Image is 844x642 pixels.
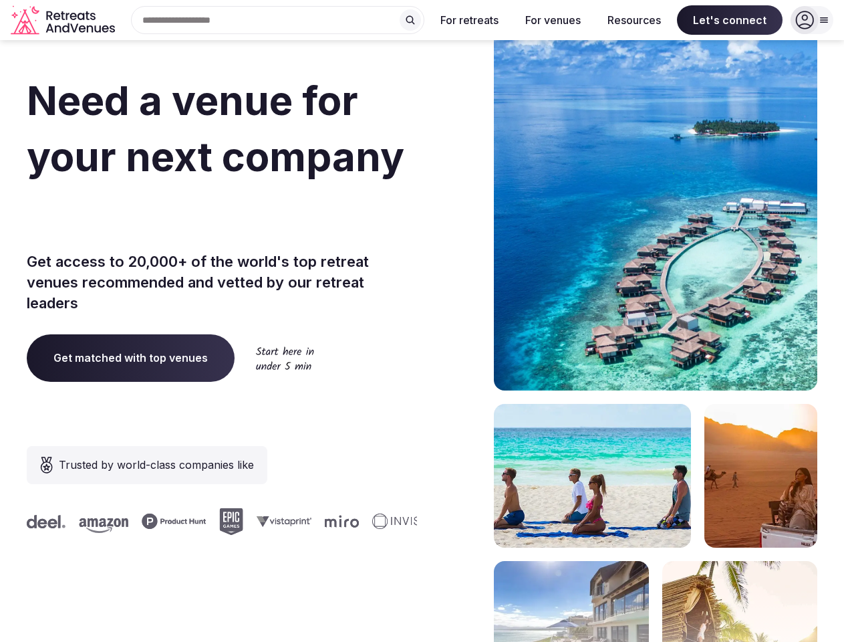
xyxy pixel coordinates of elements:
button: For retreats [430,5,509,35]
span: Need a venue for your next company [27,76,404,181]
img: Start here in under 5 min [256,346,314,370]
svg: Miro company logo [324,515,358,528]
span: Trusted by world-class companies like [59,457,254,473]
svg: Retreats and Venues company logo [11,5,118,35]
svg: Epic Games company logo [219,508,243,535]
svg: Deel company logo [26,515,65,528]
button: For venues [515,5,591,35]
span: Let's connect [677,5,783,35]
p: Get access to 20,000+ of the world's top retreat venues recommended and vetted by our retreat lea... [27,251,417,313]
img: yoga on tropical beach [494,404,691,548]
a: Visit the homepage [11,5,118,35]
svg: Vistaprint company logo [256,516,311,527]
img: woman sitting in back of truck with camels [704,404,817,548]
button: Resources [597,5,672,35]
a: Get matched with top venues [27,334,235,381]
svg: Invisible company logo [372,514,445,530]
